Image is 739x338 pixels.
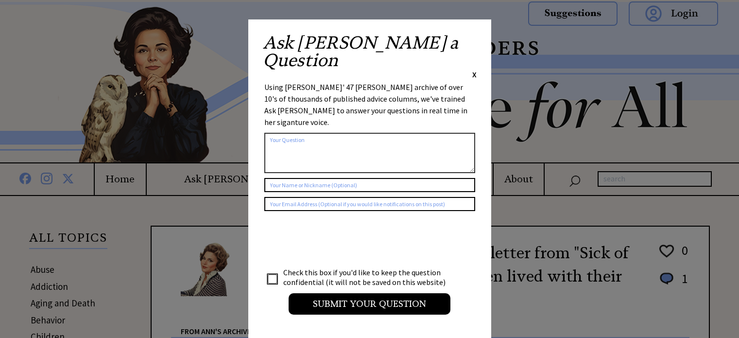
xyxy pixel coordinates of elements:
h2: Ask [PERSON_NAME] a Question [263,34,477,69]
input: Submit your Question [289,293,450,315]
input: Your Name or Nickname (Optional) [264,178,475,192]
td: Check this box if you'd like to keep the question confidential (it will not be saved on this webs... [283,267,455,287]
span: X [472,70,477,79]
div: Using [PERSON_NAME]' 47 [PERSON_NAME] archive of over 10's of thousands of published advice colum... [264,81,475,128]
iframe: reCAPTCHA [264,221,412,259]
input: Your Email Address (Optional if you would like notifications on this post) [264,197,475,211]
